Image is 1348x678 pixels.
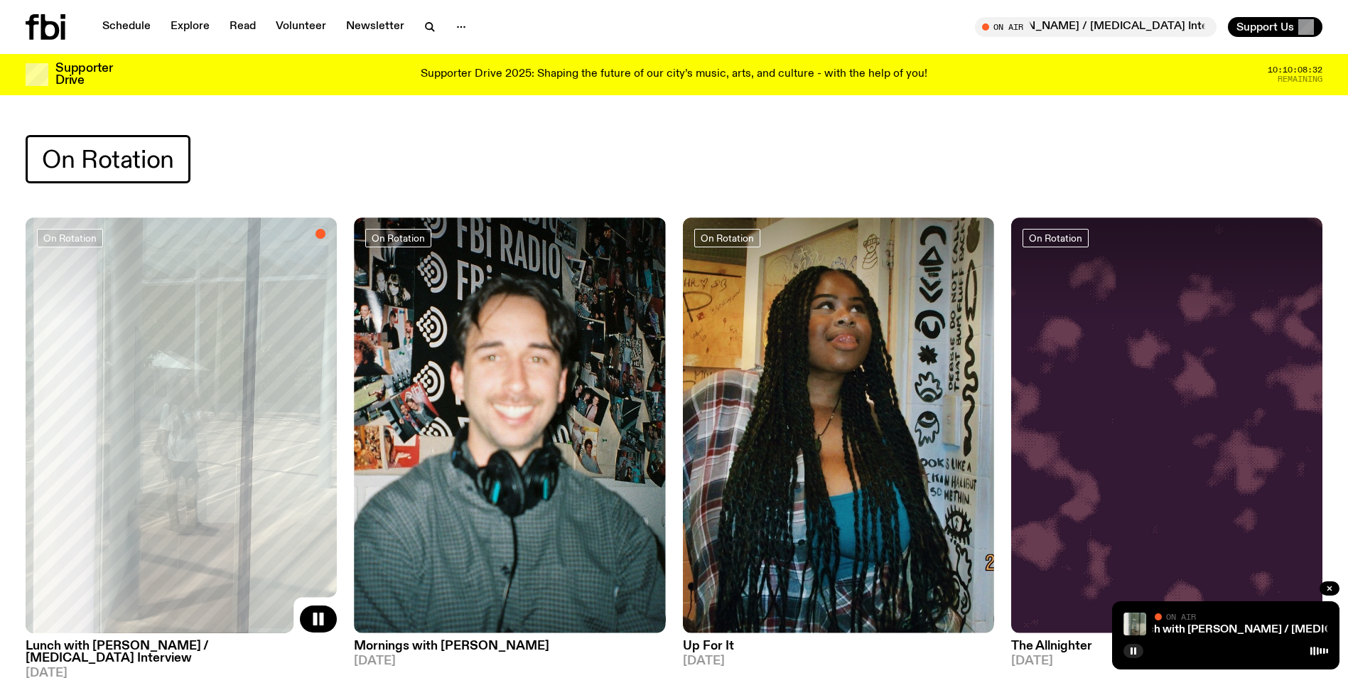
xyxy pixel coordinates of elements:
[683,655,994,667] span: [DATE]
[354,640,665,652] h3: Mornings with [PERSON_NAME]
[354,655,665,667] span: [DATE]
[267,17,335,37] a: Volunteer
[338,17,413,37] a: Newsletter
[1011,640,1322,652] h3: The Allnighter
[94,17,159,37] a: Schedule
[975,17,1217,37] button: On AirLunch with [PERSON_NAME] / [MEDICAL_DATA] Interview
[1228,17,1322,37] button: Support Us
[26,640,337,664] h3: Lunch with [PERSON_NAME] / [MEDICAL_DATA] Interview
[162,17,218,37] a: Explore
[1166,612,1196,621] span: On Air
[221,17,264,37] a: Read
[43,232,97,243] span: On Rotation
[1268,66,1322,74] span: 10:10:08:32
[683,633,994,667] a: Up For It[DATE]
[1236,21,1294,33] span: Support Us
[354,217,665,633] img: Radio presenter Ben Hansen sits in front of a wall of photos and an fbi radio sign. Film photo. B...
[1029,232,1082,243] span: On Rotation
[354,633,665,667] a: Mornings with [PERSON_NAME][DATE]
[365,229,431,247] a: On Rotation
[1023,229,1089,247] a: On Rotation
[42,146,174,173] span: On Rotation
[683,640,994,652] h3: Up For It
[1011,655,1322,667] span: [DATE]
[694,229,760,247] a: On Rotation
[421,68,927,81] p: Supporter Drive 2025: Shaping the future of our city’s music, arts, and culture - with the help o...
[1278,75,1322,83] span: Remaining
[701,232,754,243] span: On Rotation
[1011,633,1322,667] a: The Allnighter[DATE]
[37,229,103,247] a: On Rotation
[683,217,994,633] img: Ify - a Brown Skin girl with black braided twists, looking up to the side with her tongue stickin...
[372,232,425,243] span: On Rotation
[55,63,112,87] h3: Supporter Drive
